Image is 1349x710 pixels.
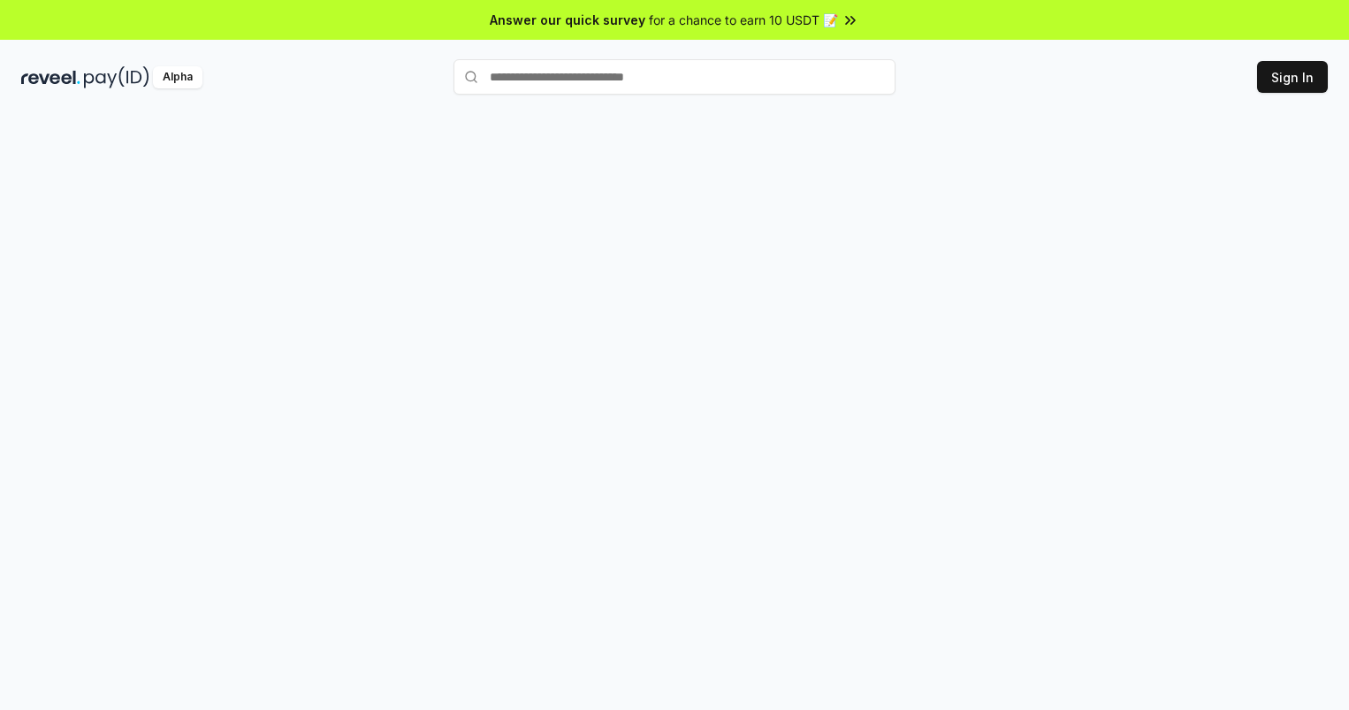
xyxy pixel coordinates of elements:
span: for a chance to earn 10 USDT 📝 [649,11,838,29]
img: reveel_dark [21,66,80,88]
button: Sign In [1257,61,1328,93]
span: Answer our quick survey [490,11,645,29]
img: pay_id [84,66,149,88]
div: Alpha [153,66,202,88]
